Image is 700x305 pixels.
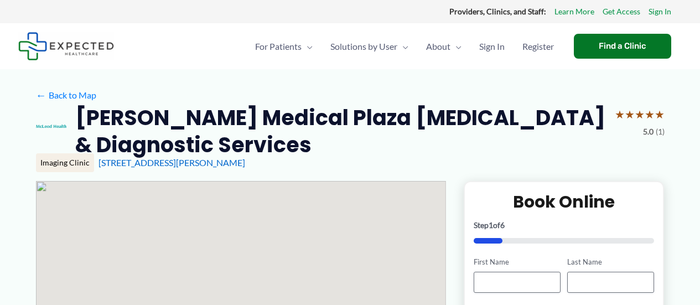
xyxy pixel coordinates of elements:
p: Step of [474,221,655,229]
span: ← [36,90,46,100]
span: Solutions by User [330,27,397,66]
span: 1 [489,220,493,230]
h2: Book Online [474,191,655,213]
a: Register [514,27,563,66]
a: Find a Clinic [574,34,671,59]
span: ★ [635,104,645,125]
span: 6 [500,220,505,230]
img: Expected Healthcare Logo - side, dark font, small [18,32,114,60]
span: (1) [656,125,665,139]
a: Learn More [554,4,594,19]
div: Imaging Clinic [36,153,94,172]
a: Solutions by UserMenu Toggle [322,27,417,66]
span: ★ [655,104,665,125]
a: Sign In [470,27,514,66]
span: Sign In [479,27,505,66]
span: Menu Toggle [302,27,313,66]
a: [STREET_ADDRESS][PERSON_NAME] [98,157,245,168]
span: Menu Toggle [450,27,462,66]
span: 5.0 [643,125,654,139]
span: ★ [625,104,635,125]
h2: [PERSON_NAME] Medical Plaza [MEDICAL_DATA] & Diagnostic Services [75,104,606,159]
span: Register [522,27,554,66]
label: First Name [474,257,561,267]
span: About [426,27,450,66]
a: For PatientsMenu Toggle [246,27,322,66]
a: Sign In [649,4,671,19]
a: Get Access [603,4,640,19]
a: ←Back to Map [36,87,96,104]
span: ★ [615,104,625,125]
nav: Primary Site Navigation [246,27,563,66]
a: AboutMenu Toggle [417,27,470,66]
span: For Patients [255,27,302,66]
span: ★ [645,104,655,125]
label: Last Name [567,257,654,267]
span: Menu Toggle [397,27,408,66]
strong: Providers, Clinics, and Staff: [449,7,546,16]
